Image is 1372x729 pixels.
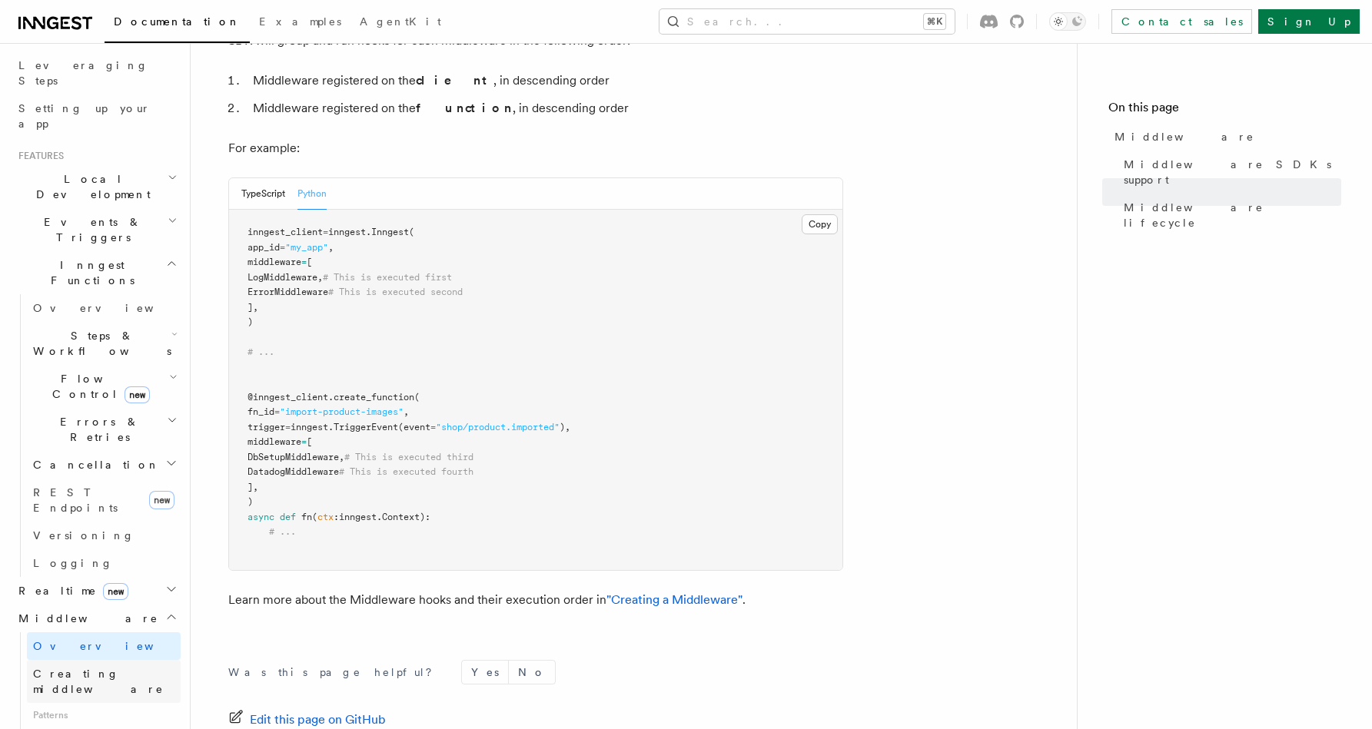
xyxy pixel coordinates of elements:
span: = [285,422,291,432]
span: Middleware [1115,129,1254,144]
span: = [274,406,280,417]
a: Middleware [1108,123,1341,151]
button: Local Development [12,165,181,208]
a: Setting up your app [12,94,181,138]
span: . [328,392,334,403]
span: : [334,512,339,522]
a: Versioning [27,522,181,549]
button: Errors & Retries [27,408,181,451]
span: inngest_client [247,227,323,237]
span: new [149,491,174,509]
span: Features [12,150,64,162]
span: Inngest Functions [12,257,166,288]
span: [ [307,257,312,267]
span: # This is executed third [344,452,473,462]
span: Errors & Retries [27,414,167,445]
span: Examples [259,15,341,28]
a: Examples [250,5,350,41]
span: "my_app" [285,242,328,253]
span: ), [560,422,570,432]
span: Logging [33,557,113,569]
span: async [247,512,274,522]
h4: On this page [1108,98,1341,123]
span: fn_id [247,406,274,417]
span: Local Development [12,171,168,202]
span: new [103,583,128,600]
button: Search...⌘K [659,9,955,34]
span: middleware [247,436,301,447]
span: # This is executed fourth [339,466,473,477]
span: , [328,242,334,253]
span: ], [247,302,258,313]
span: = [430,422,436,432]
span: DbSetupMiddleware, [247,452,344,462]
span: Events & Triggers [12,214,168,245]
span: Creating middleware [33,668,164,695]
button: Inngest Functions [12,251,181,294]
button: No [509,661,555,684]
span: Documentation [114,15,241,28]
span: fn [301,512,312,522]
p: Was this page helpful? [228,664,443,680]
span: = [280,242,285,253]
span: inngest [328,227,366,237]
span: = [301,436,307,447]
span: # This is executed second [328,287,463,297]
span: Setting up your app [18,102,151,130]
span: DatadogMiddleware [247,466,339,477]
span: Middleware [12,611,158,626]
button: Flow Controlnew [27,365,181,408]
span: Leveraging Steps [18,59,148,87]
p: Learn more about the Middleware hooks and their execution order in . [228,589,843,611]
span: AgentKit [360,15,441,28]
a: Overview [27,294,181,322]
span: Versioning [33,529,135,542]
p: For example: [228,138,843,159]
a: Sign Up [1258,9,1360,34]
li: Middleware registered on the , in descending order [248,70,843,91]
span: middleware [247,257,301,267]
a: Leveraging Steps [12,51,181,94]
span: ) [247,316,253,327]
span: Context): [382,512,430,522]
a: Creating middleware [27,660,181,703]
span: new [125,386,150,403]
a: Documentation [105,5,250,43]
span: "shop/product.imported" [436,422,560,432]
kbd: ⌘K [924,14,945,29]
span: Middleware lifecycle [1124,200,1341,230]
a: "Creating a Middleware" [606,592,742,607]
span: = [323,227,328,237]
button: Steps & Workflows [27,322,181,365]
a: AgentKit [350,5,450,41]
span: # ... [247,346,274,357]
span: inngest. [291,422,334,432]
button: Realtimenew [12,577,181,605]
span: # ... [269,526,296,537]
span: = [301,257,307,267]
span: inngest [339,512,377,522]
span: LogMiddleware, [247,272,323,283]
button: Copy [802,214,838,234]
span: Flow Control [27,371,169,402]
button: Events & Triggers [12,208,181,251]
span: REST Endpoints [33,486,118,514]
span: ( [409,227,414,237]
a: Contact sales [1111,9,1252,34]
span: def [280,512,296,522]
button: Middleware [12,605,181,632]
a: Middleware SDKs support [1118,151,1341,194]
button: Cancellation [27,451,181,479]
strong: function [416,101,513,115]
a: Middleware lifecycle [1118,194,1341,237]
span: Middleware SDKs support [1124,157,1341,187]
span: Cancellation [27,457,160,472]
button: Python [297,178,327,210]
button: Toggle dark mode [1049,12,1086,31]
span: . [377,512,382,522]
a: Overview [27,632,181,660]
span: ctx [317,512,334,522]
span: [ [307,436,312,447]
span: Patterns [27,703,181,727]
a: Logging [27,549,181,577]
